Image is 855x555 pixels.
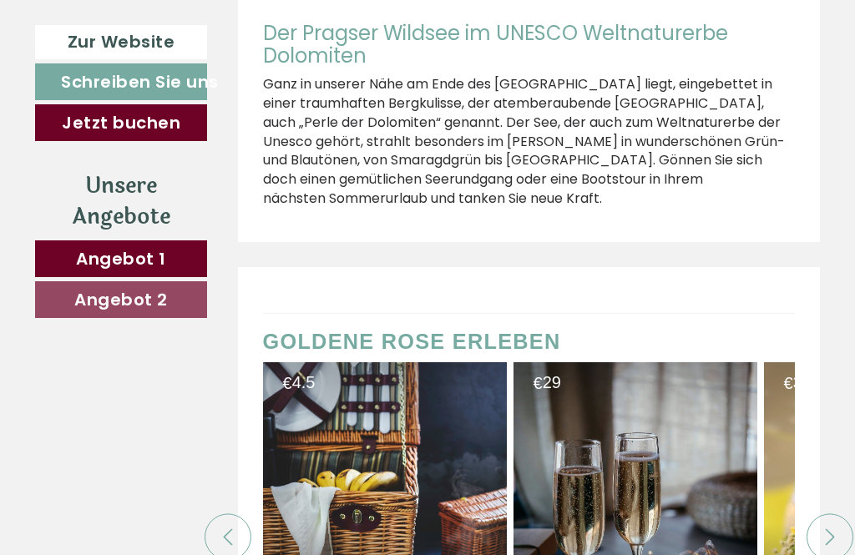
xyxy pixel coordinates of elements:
p: Ganz in unserer Nähe am Ende des [GEOGRAPHIC_DATA] liegt, eingebettet in einer traumhaften Bergku... [263,75,796,209]
h2: GOLDENE ROSE ERLEBEN [263,330,796,354]
div: 29 [534,375,745,391]
span: Der Pragser Wildsee im UNESCO Weltnaturerbe Dolomiten [263,19,728,68]
div: 4.5 [283,375,494,391]
span: Angebot 2 [74,288,168,311]
a: Schreiben Sie uns [35,63,207,100]
a: Jetzt buchen [35,104,207,141]
div: Unsere Angebote [35,170,207,232]
span: Angebot 1 [76,247,166,270]
span: € [534,375,543,391]
span: € [283,375,292,391]
span: € [784,375,793,391]
a: Zur Website [35,25,207,59]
